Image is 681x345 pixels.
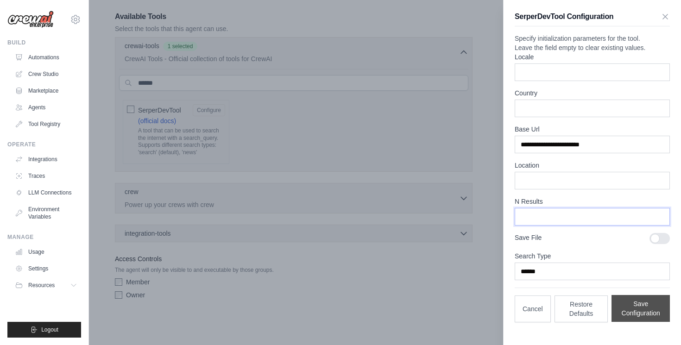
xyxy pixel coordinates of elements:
a: Environment Variables [11,202,81,224]
button: Restore Defaults [555,295,608,322]
button: Cancel [515,295,551,322]
a: Crew Studio [11,67,81,82]
a: Integrations [11,152,81,167]
label: Base Url [515,125,670,134]
a: Usage [11,245,81,259]
a: Marketplace [11,83,81,98]
img: Logo [7,11,54,28]
button: Logout [7,322,81,338]
span: Resources [28,282,55,289]
label: Location [515,161,670,170]
label: Locale [515,52,670,62]
a: Settings [11,261,81,276]
div: Operate [7,141,81,148]
div: Build [7,39,81,46]
label: Save File [515,233,642,242]
a: Automations [11,50,81,65]
a: LLM Connections [11,185,81,200]
button: Resources [11,278,81,293]
div: Manage [7,233,81,241]
h3: SerperDevTool Configuration [515,11,613,22]
a: Tool Registry [11,117,81,132]
a: Agents [11,100,81,115]
a: Traces [11,169,81,183]
label: Country [515,88,670,98]
span: Logout [41,326,58,333]
label: Search Type [515,251,670,261]
button: Save Configuration [612,295,670,322]
p: Specify initialization parameters for the tool. Leave the field empty to clear existing values. [515,34,670,52]
label: N Results [515,197,670,206]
